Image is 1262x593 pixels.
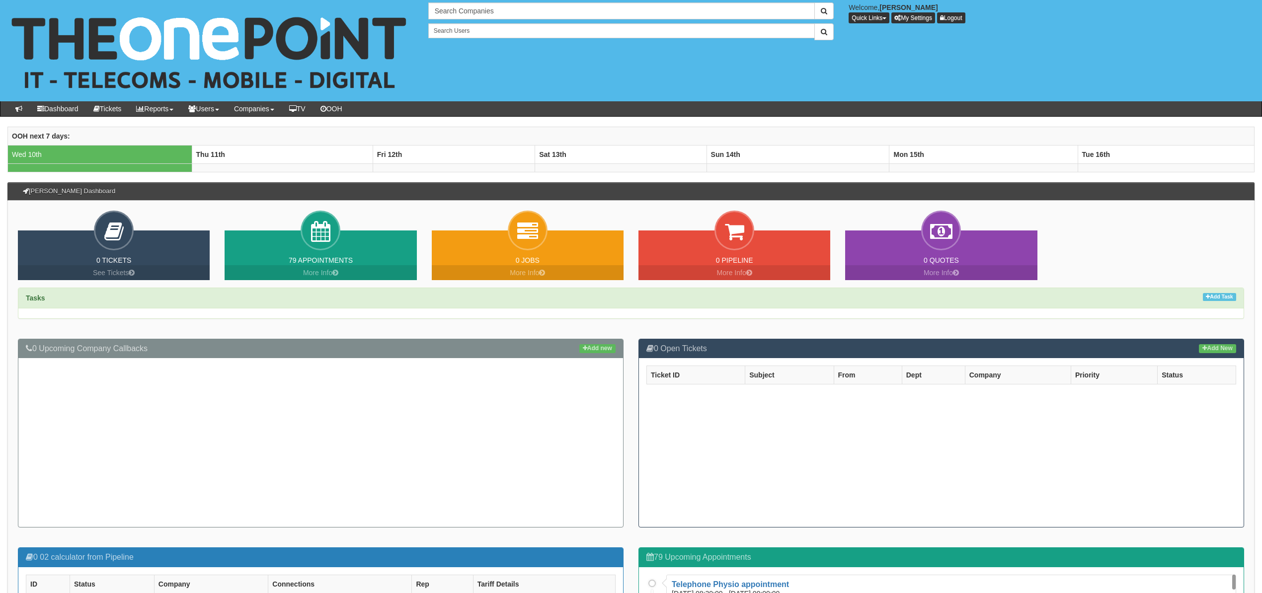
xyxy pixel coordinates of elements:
[716,256,753,264] a: 0 Pipeline
[841,2,1262,23] div: Welcome,
[268,575,412,593] th: Connections
[289,256,353,264] a: 79 Appointments
[18,183,120,200] h3: [PERSON_NAME] Dashboard
[428,23,815,38] input: Search Users
[1199,344,1236,353] a: Add New
[473,575,615,593] th: Tariff Details
[834,366,902,384] th: From
[849,12,889,23] button: Quick Links
[707,146,889,164] th: Sun 14th
[889,146,1078,164] th: Mon 15th
[8,146,192,164] td: Wed 10th
[902,366,965,384] th: Dept
[516,256,540,264] a: 0 Jobs
[96,256,132,264] a: 0 Tickets
[1078,146,1254,164] th: Tue 16th
[845,265,1037,280] a: More Info
[412,575,473,593] th: Rep
[428,2,815,19] input: Search Companies
[535,146,707,164] th: Sat 13th
[282,101,313,116] a: TV
[965,366,1071,384] th: Company
[8,127,1255,146] th: OOH next 7 days:
[937,12,965,23] a: Logout
[18,265,210,280] a: See Tickets
[646,553,1236,562] h3: 79 Upcoming Appointments
[1071,366,1157,384] th: Priority
[26,344,616,353] h3: 0 Upcoming Company Callbacks
[129,101,181,116] a: Reports
[225,265,416,280] a: More Info
[26,294,45,302] strong: Tasks
[646,344,1236,353] h3: 0 Open Tickets
[432,265,624,280] a: More Info
[745,366,834,384] th: Subject
[192,146,373,164] th: Thu 11th
[70,575,155,593] th: Status
[1158,366,1236,384] th: Status
[26,553,616,562] h3: 0 02 calculator from Pipeline
[154,575,268,593] th: Company
[1203,293,1236,301] a: Add Task
[373,146,535,164] th: Fri 12th
[30,101,86,116] a: Dashboard
[647,366,745,384] th: Ticket ID
[26,575,70,593] th: ID
[86,101,129,116] a: Tickets
[313,101,350,116] a: OOH
[924,256,959,264] a: 0 Quotes
[227,101,282,116] a: Companies
[181,101,227,116] a: Users
[579,344,616,353] a: Add new
[891,12,935,23] a: My Settings
[879,3,938,11] b: [PERSON_NAME]
[672,580,789,589] a: Telephone Physio appointment
[638,265,830,280] a: More Info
